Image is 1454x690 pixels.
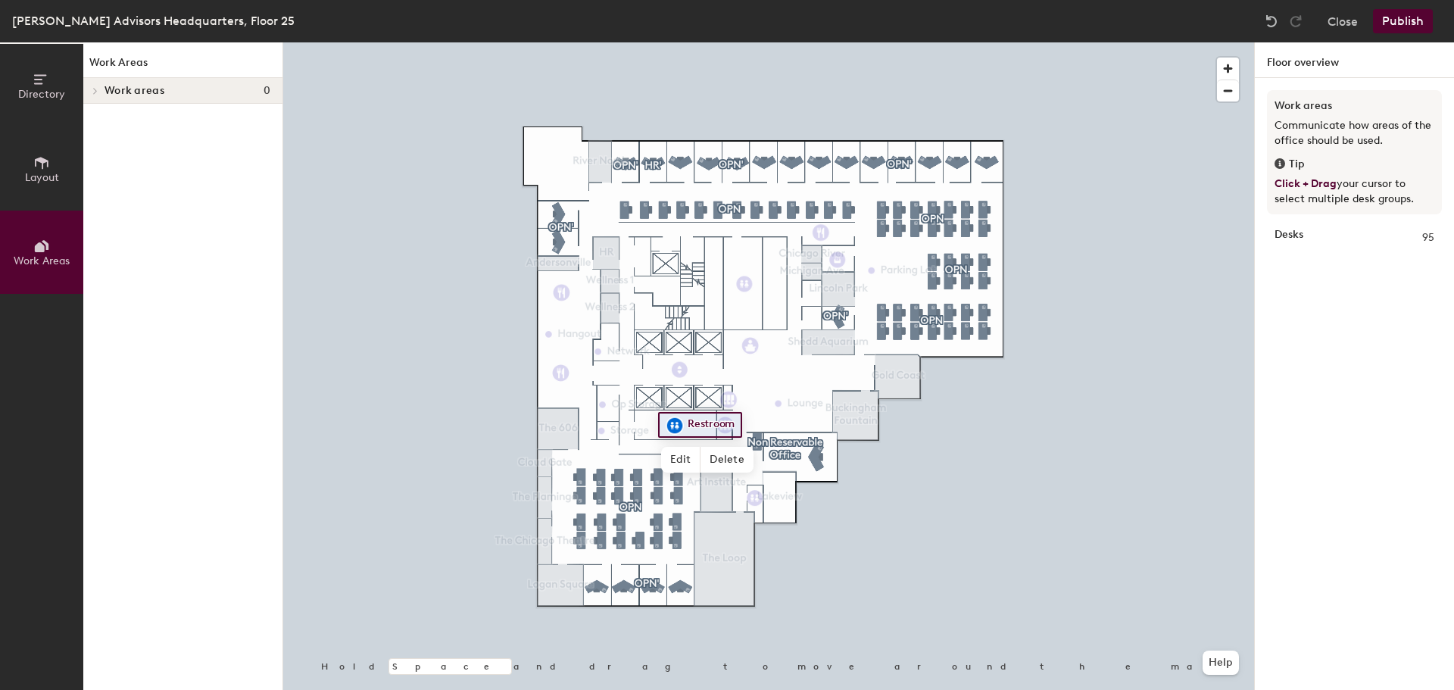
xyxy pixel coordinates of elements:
span: Work Areas [14,254,70,267]
h1: Floor overview [1255,42,1454,78]
span: Click + Drag [1275,177,1337,190]
h1: Work Areas [83,55,282,78]
p: Communicate how areas of the office should be used. [1275,118,1434,148]
span: Edit [661,447,700,473]
button: Publish [1373,9,1433,33]
h3: Work areas [1275,98,1434,114]
span: Delete [700,447,754,473]
span: Layout [25,171,59,184]
span: Directory [18,88,65,101]
button: Close [1328,9,1358,33]
strong: Desks [1275,229,1303,246]
span: 0 [264,85,270,97]
button: Help [1203,651,1239,675]
span: Work areas [105,85,164,97]
img: Undo [1264,14,1279,29]
span: 95 [1422,229,1434,246]
img: Redo [1288,14,1303,29]
div: [PERSON_NAME] Advisors Headquarters, Floor 25 [12,11,295,30]
div: Tip [1275,156,1434,173]
p: your cursor to select multiple desk groups. [1275,176,1434,207]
